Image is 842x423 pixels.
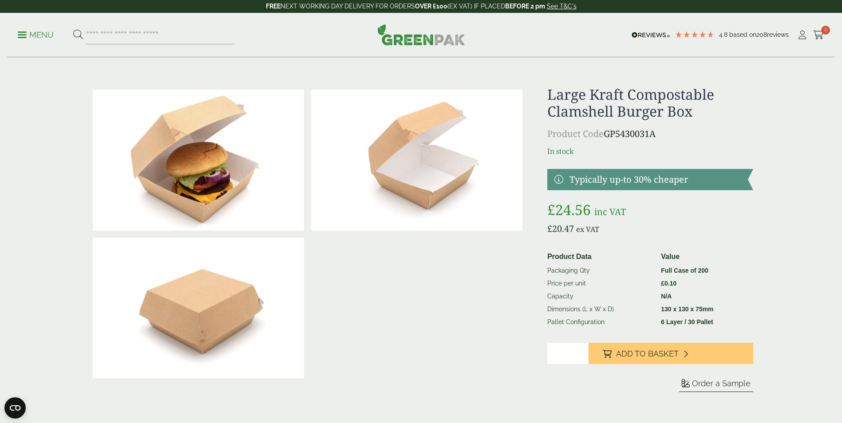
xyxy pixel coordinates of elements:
[675,31,715,39] div: 4.79 Stars
[544,316,657,329] td: Pallet Configuration
[547,86,753,120] h1: Large Kraft Compostable Clamshell Burger Box
[692,379,751,388] span: Order a Sample
[589,343,753,364] button: Add to Basket
[547,223,574,235] bdi: 20.47
[4,397,26,419] button: Open CMP widget
[18,30,54,39] a: Menu
[547,200,591,219] bdi: 24.56
[547,128,604,140] span: Product Code
[547,127,753,141] p: GP5430031A
[544,277,657,290] td: Price per unit
[93,238,304,379] img: Large Kraft Clamshell Burger Box Closed
[93,90,304,231] img: Large Kraft Clamshell Burger Box With Burger
[544,264,657,277] td: Packaging Qty
[661,293,672,300] strong: N/A
[756,31,767,38] span: 208
[505,3,545,10] strong: BEFORE 2 pm
[18,30,54,40] p: Menu
[266,3,281,10] strong: FREE
[415,3,447,10] strong: OVER £100
[661,318,713,325] strong: 6 Layer / 30 Pallet
[661,305,713,313] strong: 130 x 130 x 75mm
[547,223,552,235] span: £
[657,250,749,264] th: Value
[821,26,830,35] span: 2
[767,31,789,38] span: reviews
[813,31,824,39] i: Cart
[544,303,657,316] td: Dimensions (L x W x D)
[594,206,626,218] span: inc VAT
[544,250,657,264] th: Product Data
[632,32,670,38] img: REVIEWS.io
[813,28,824,42] a: 2
[547,200,555,219] span: £
[547,3,577,10] a: See T&C's
[661,280,664,287] span: £
[661,280,676,287] bdi: 0.10
[729,31,756,38] span: Based on
[616,349,679,359] span: Add to Basket
[797,31,808,39] i: My Account
[661,267,708,274] strong: Full Case of 200
[377,24,465,45] img: GreenPak Supplies
[679,378,753,392] button: Order a Sample
[547,146,753,157] p: In stock
[719,31,729,38] span: 4.8
[544,290,657,303] td: Capacity
[576,224,599,234] span: ex VAT
[311,90,522,231] img: Large Kraft Clamshell Burger Box Open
